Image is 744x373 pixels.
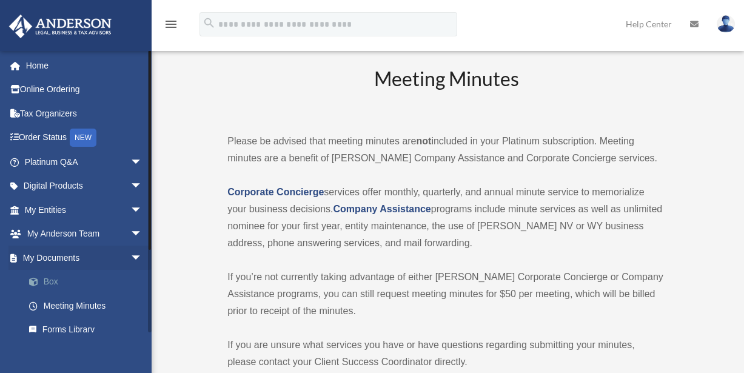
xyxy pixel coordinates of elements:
[130,246,155,271] span: arrow_drop_down
[130,222,155,247] span: arrow_drop_down
[130,150,155,175] span: arrow_drop_down
[8,53,161,78] a: Home
[130,198,155,223] span: arrow_drop_down
[227,66,665,116] h2: Meeting Minutes
[17,294,155,318] a: Meeting Minutes
[333,204,431,214] a: Company Assistance
[227,187,324,197] a: Corporate Concierge
[8,198,161,222] a: My Entitiesarrow_drop_down
[8,150,161,174] a: Platinum Q&Aarrow_drop_down
[164,21,178,32] a: menu
[164,17,178,32] i: menu
[8,101,161,126] a: Tax Organizers
[70,129,96,147] div: NEW
[17,270,161,294] a: Box
[17,318,161,342] a: Forms Library
[8,78,161,102] a: Online Ordering
[227,337,665,371] p: If you are unsure what services you have or have questions regarding submitting your minutes, ple...
[130,174,155,199] span: arrow_drop_down
[417,136,432,146] strong: not
[8,222,161,246] a: My Anderson Teamarrow_drop_down
[227,269,665,320] p: If you’re not currently taking advantage of either [PERSON_NAME] Corporate Concierge or Company A...
[203,16,216,30] i: search
[5,15,115,38] img: Anderson Advisors Platinum Portal
[717,15,735,33] img: User Pic
[8,246,161,270] a: My Documentsarrow_drop_down
[227,133,665,167] p: Please be advised that meeting minutes are included in your Platinum subscription. Meeting minute...
[8,174,161,198] a: Digital Productsarrow_drop_down
[8,126,161,150] a: Order StatusNEW
[227,184,665,252] p: services offer monthly, quarterly, and annual minute service to memorialize your business decisio...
